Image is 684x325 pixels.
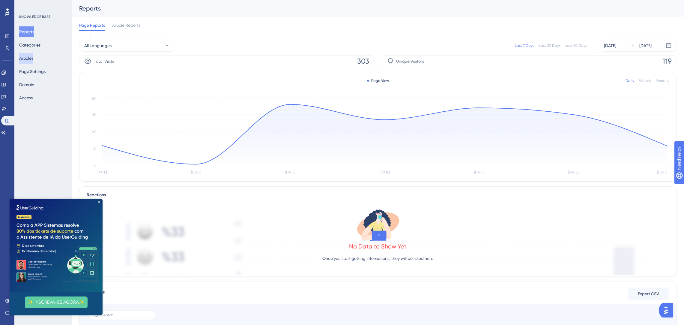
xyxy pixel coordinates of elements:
[191,170,201,175] tspan: [DATE]
[87,191,669,199] div: Reactions
[92,113,97,117] tspan: 60
[626,78,634,83] div: Daily
[84,42,112,49] span: All Languages
[15,98,78,110] button: ✨ INSCREVA-SE AGORA✨
[112,22,140,29] span: Article Reports
[515,43,534,48] div: Last 7 Days
[639,42,652,49] div: [DATE]
[97,170,107,175] tspan: [DATE]
[349,242,407,251] div: No Data to Show Yet
[604,42,616,49] div: [DATE]
[79,4,662,13] div: Reports
[19,79,34,90] button: Domain
[88,2,91,5] div: Close Preview
[14,2,37,9] span: Need Help?
[539,43,560,48] div: Last 30 Days
[628,288,669,300] button: Export CSV
[367,78,389,83] div: Page View
[357,56,369,66] span: 303
[638,290,659,298] span: Export CSV
[94,164,97,168] tspan: 0
[19,40,40,50] button: Categories
[639,78,651,83] div: Weekly
[657,170,668,175] tspan: [DATE]
[19,66,46,77] button: Page Settings
[92,130,97,134] tspan: 40
[474,170,484,175] tspan: [DATE]
[19,26,34,37] button: Reports
[285,170,295,175] tspan: [DATE]
[568,170,578,175] tspan: [DATE]
[92,147,97,151] tspan: 20
[565,43,587,48] div: Last 90 Days
[19,14,50,19] div: KNOWLEDGE BASE
[380,170,390,175] tspan: [DATE]
[94,58,114,65] span: Total Visits
[101,313,150,317] input: Search
[662,56,672,66] span: 119
[659,301,677,319] iframe: UserGuiding AI Assistant Launcher
[19,92,33,103] button: Access
[79,22,105,29] span: Page Reports
[19,53,33,64] button: Articles
[656,78,669,83] div: Monthly
[79,40,175,52] button: All Languages
[396,58,424,65] span: Unique Visitors
[92,97,97,101] tspan: 80
[323,255,434,262] p: Once you start getting interactions, they will be listed here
